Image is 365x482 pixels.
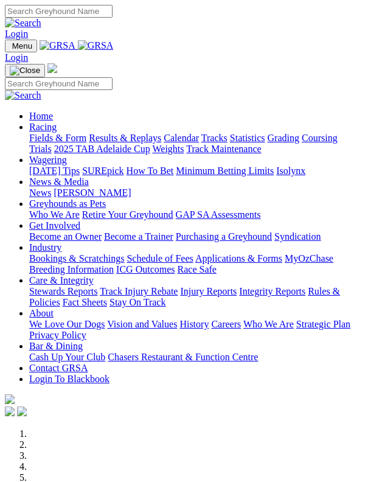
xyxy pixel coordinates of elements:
a: Greyhounds as Pets [29,198,106,209]
a: Trials [29,144,52,154]
a: Login [5,29,28,39]
a: Purchasing a Greyhound [176,231,272,242]
a: Vision and Values [107,319,177,329]
div: Industry [29,253,360,275]
a: Racing [29,122,57,132]
a: Privacy Policy [29,330,86,340]
img: logo-grsa-white.png [47,63,57,73]
img: twitter.svg [17,407,27,416]
a: SUREpick [82,166,123,176]
button: Toggle navigation [5,40,37,52]
a: History [179,319,209,329]
img: logo-grsa-white.png [5,394,15,404]
a: Industry [29,242,61,253]
a: Syndication [274,231,321,242]
a: MyOzChase [285,253,333,264]
input: Search [5,77,113,90]
input: Search [5,5,113,18]
a: Schedule of Fees [127,253,193,264]
a: 2025 TAB Adelaide Cup [54,144,150,154]
a: About [29,308,54,318]
a: Coursing [302,133,338,143]
span: Menu [12,41,32,51]
div: Racing [29,133,360,155]
a: Integrity Reports [239,286,305,296]
img: GRSA [78,40,114,51]
img: facebook.svg [5,407,15,416]
a: Tracks [201,133,228,143]
div: Care & Integrity [29,286,360,308]
img: GRSA [40,40,75,51]
a: Track Injury Rebate [100,286,178,296]
a: How To Bet [127,166,174,176]
a: Calendar [164,133,199,143]
a: Careers [211,319,241,329]
div: About [29,319,360,341]
a: Minimum Betting Limits [176,166,274,176]
div: Bar & Dining [29,352,360,363]
a: Strategic Plan [296,319,350,329]
a: Bar & Dining [29,341,83,351]
a: Contact GRSA [29,363,88,373]
a: Fields & Form [29,133,86,143]
div: Greyhounds as Pets [29,209,360,220]
a: Become an Owner [29,231,102,242]
img: Search [5,90,41,101]
a: Fact Sheets [63,297,107,307]
a: Get Involved [29,220,80,231]
a: Retire Your Greyhound [82,209,173,220]
a: Wagering [29,155,67,165]
a: ICG Outcomes [116,264,175,274]
div: News & Media [29,187,360,198]
a: Isolynx [276,166,305,176]
a: [PERSON_NAME] [54,187,131,198]
a: GAP SA Assessments [176,209,261,220]
a: Care & Integrity [29,275,94,285]
a: Rules & Policies [29,286,340,307]
a: Race Safe [178,264,217,274]
a: Stewards Reports [29,286,97,296]
a: We Love Our Dogs [29,319,105,329]
a: Injury Reports [180,286,237,296]
a: Become a Trainer [104,231,173,242]
a: Breeding Information [29,264,114,274]
a: Stay On Track [109,297,165,307]
a: [DATE] Tips [29,166,80,176]
div: Wagering [29,166,360,176]
a: Grading [268,133,299,143]
a: Chasers Restaurant & Function Centre [108,352,258,362]
a: Login To Blackbook [29,374,109,384]
button: Toggle navigation [5,64,45,77]
img: Search [5,18,41,29]
a: Login [5,52,28,63]
a: News [29,187,51,198]
a: Results & Replays [89,133,161,143]
a: Bookings & Scratchings [29,253,124,264]
a: Who We Are [29,209,80,220]
a: News & Media [29,176,89,187]
a: Home [29,111,53,121]
a: Weights [152,144,184,154]
div: Get Involved [29,231,360,242]
a: Applications & Forms [195,253,282,264]
a: Statistics [230,133,265,143]
img: Close [10,66,40,75]
a: Cash Up Your Club [29,352,105,362]
a: Track Maintenance [186,144,261,154]
a: Who We Are [243,319,294,329]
